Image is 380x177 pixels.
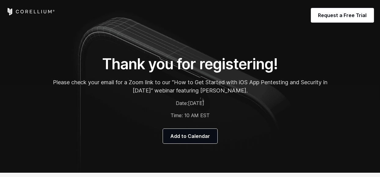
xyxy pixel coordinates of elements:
[318,12,367,19] span: Request a Free Trial
[163,129,217,143] a: Add to Calendar
[53,112,328,119] p: Time: 10 AM EST
[6,8,55,15] a: Corellium Home
[311,8,374,23] a: Request a Free Trial
[53,55,328,73] h1: Thank you for registering!
[170,132,210,140] span: Add to Calendar
[53,99,328,107] p: Date:
[188,100,204,106] span: [DATE]
[53,78,328,95] p: Please check your email for a Zoom link to our “How to Get Started with iOS App Pentesting and Se...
